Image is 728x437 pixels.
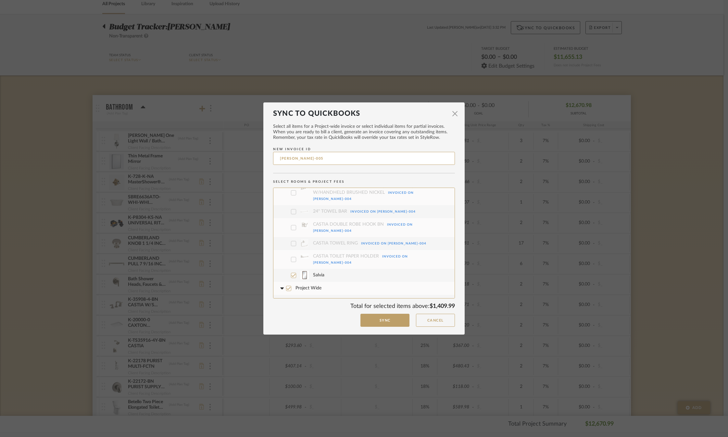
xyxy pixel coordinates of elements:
[361,242,426,245] a: Invoiced on [PERSON_NAME]-004
[273,148,311,151] span: New Invoice ID
[416,314,455,327] button: Cancel
[313,237,450,250] span: CASTIA TOWEL RING
[273,152,455,165] input: New Invoice ID
[451,106,459,121] span: ×
[300,271,309,279] img: 9682ed9c-be46-40d0-a0e1-6295bc8dd786_50x50.jpg
[448,107,461,120] button: Close
[273,179,455,184] div: Select Rooms & Project Fees
[273,124,455,140] span: Select all items for a Project-wide invoice or select individual items for partial invoices. When...
[300,239,309,247] img: 5ce90262-b756-42fd-beb9-576765e681a8_50x50.jpg
[313,205,450,218] span: 24" TOWEL BAR
[430,303,455,309] span: $1,409.99
[300,207,309,216] img: 94fd2800-2c1a-43de-9199-5cd16b92ed45_50x50.jpg
[313,269,450,282] span: Salvia
[350,303,455,311] div: Total for selected items above:
[313,250,450,269] span: CASTIA TOILET PAPER HOLDER
[273,109,455,118] dialog-header: Sync to QuickBooks
[350,210,416,213] a: Invoiced on [PERSON_NAME]-004
[295,286,321,290] span: Project Wide
[313,180,450,205] span: K-35913-4-BN CASTIA DECK MOUNT BATH FAUCET W/HANDHELD BRUSHED NICKEL
[360,314,409,327] button: Sync
[300,295,450,308] span: Painting
[300,252,309,260] img: f84c7ef2-2810-4e77-91d4-12e75e8993fb_50x50.jpg
[300,220,309,229] img: a9ef9710-d939-43c1-b1c4-0b814ae8339c_50x50.jpg
[313,218,450,237] span: CASTIA DOUBLE ROBE HOOK BN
